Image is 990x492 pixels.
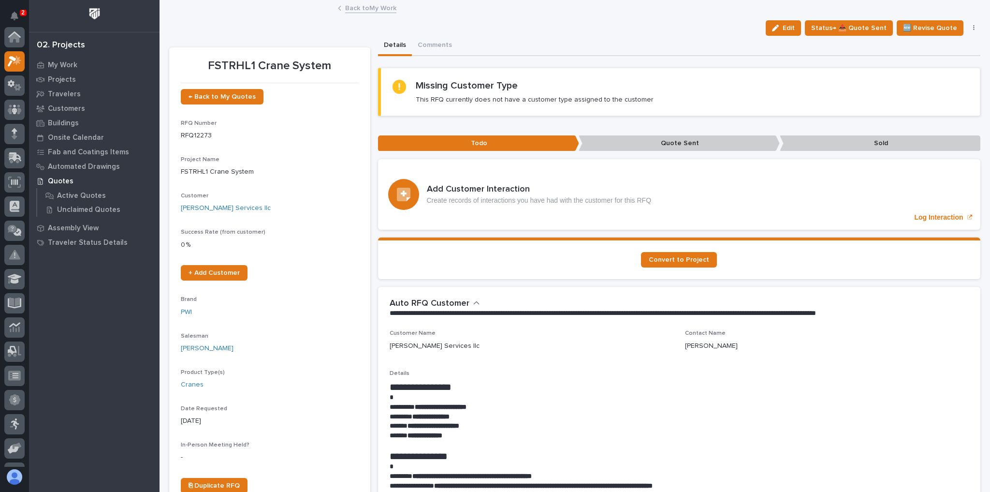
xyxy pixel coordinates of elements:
button: Comments [412,36,458,56]
p: [PERSON_NAME] Services llc [390,341,480,351]
span: Success Rate (from customer) [181,229,265,235]
a: Log Interaction [378,159,981,230]
p: Customers [48,104,85,113]
span: 🆕 Revise Quote [903,22,957,34]
a: Back toMy Work [345,2,396,13]
p: Todo [378,135,579,151]
button: Details [378,36,412,56]
p: Buildings [48,119,79,128]
a: Travelers [29,87,160,101]
p: Unclaimed Quotes [57,206,120,214]
p: Quote Sent [579,135,780,151]
p: Automated Drawings [48,163,120,171]
img: Workspace Logo [86,5,103,23]
p: [DATE] [181,416,359,426]
p: Travelers [48,90,81,99]
span: Edit [783,24,795,32]
a: Cranes [181,380,204,390]
span: Product Type(s) [181,370,225,375]
a: Customers [29,101,160,116]
a: [PERSON_NAME] Services llc [181,203,271,213]
span: Details [390,371,409,376]
p: Sold [780,135,981,151]
p: Projects [48,75,76,84]
h3: Add Customer Interaction [427,184,652,195]
span: Customer Name [390,330,436,336]
button: Auto RFQ Customer [390,298,480,309]
p: This RFQ currently does not have a customer type assigned to the customer [416,95,654,104]
button: users-avatar [4,467,25,487]
span: Brand [181,297,197,302]
div: 02. Projects [37,40,85,51]
a: Projects [29,72,160,87]
a: [PERSON_NAME] [181,343,233,354]
p: My Work [48,61,77,70]
span: Contact Name [685,330,726,336]
p: Traveler Status Details [48,239,128,247]
button: Edit [766,20,801,36]
p: RFQ12273 [181,131,359,141]
a: My Work [29,58,160,72]
span: Salesman [181,333,208,339]
span: Date Requested [181,406,227,412]
a: PWI [181,307,192,317]
p: Log Interaction [914,213,963,222]
a: Convert to Project [641,252,717,268]
p: Active Quotes [57,192,106,200]
p: Quotes [48,177,73,186]
h2: Missing Customer Type [416,80,518,91]
p: Fab and Coatings Items [48,148,129,157]
p: FSTRHL1 Crane System [181,167,359,177]
span: In-Person Meeting Held? [181,442,249,448]
a: Fab and Coatings Items [29,145,160,159]
a: Assembly View [29,221,160,235]
span: Convert to Project [649,256,709,263]
button: 🆕 Revise Quote [897,20,963,36]
p: Create records of interactions you have had with the customer for this RFQ [427,196,652,205]
p: Onsite Calendar [48,134,104,142]
a: Buildings [29,116,160,130]
span: RFQ Number [181,120,217,126]
span: Project Name [181,157,219,163]
p: [PERSON_NAME] [685,341,738,351]
span: ← Back to My Quotes [189,93,256,100]
p: - [181,452,359,462]
a: Traveler Status Details [29,235,160,250]
span: Status→ 📤 Quote Sent [811,22,887,34]
span: + Add Customer [189,269,240,276]
p: 2 [21,9,25,16]
button: Notifications [4,6,25,26]
p: Assembly View [48,224,99,233]
button: Status→ 📤 Quote Sent [805,20,893,36]
span: Customer [181,193,208,199]
a: Active Quotes [37,189,160,202]
div: Notifications2 [12,12,25,27]
h2: Auto RFQ Customer [390,298,469,309]
span: ⎘ Duplicate RFQ [189,482,240,489]
a: Quotes [29,174,160,188]
a: + Add Customer [181,265,247,281]
p: 0 % [181,240,359,250]
a: Unclaimed Quotes [37,203,160,216]
p: FSTRHL1 Crane System [181,59,359,73]
a: ← Back to My Quotes [181,89,263,104]
a: Automated Drawings [29,159,160,174]
a: Onsite Calendar [29,130,160,145]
